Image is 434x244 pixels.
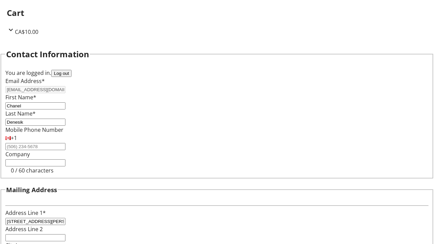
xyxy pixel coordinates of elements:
label: Mobile Phone Number [5,126,63,134]
span: CA$10.00 [15,28,38,36]
label: Email Address* [5,77,45,85]
label: Address Line 1* [5,209,46,217]
input: Address [5,218,65,225]
input: (506) 234-5678 [5,143,65,150]
label: Company [5,150,30,158]
button: Log out [51,70,72,77]
h2: Cart [7,7,427,19]
label: Last Name* [5,110,36,117]
h2: Contact Information [6,48,89,60]
div: You are logged in. [5,69,429,77]
label: Address Line 2 [5,225,43,233]
tr-character-limit: 0 / 60 characters [11,167,54,174]
h3: Mailing Address [6,185,57,195]
label: First Name* [5,94,36,101]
